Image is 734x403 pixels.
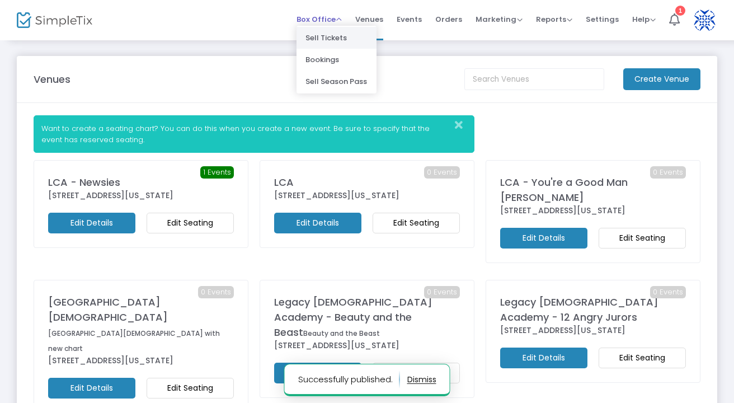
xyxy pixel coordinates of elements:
m-button: Edit Seating [599,228,686,249]
m-button: Edit Details [500,228,587,249]
div: [STREET_ADDRESS][US_STATE] [48,355,234,367]
m-button: Edit Details [500,348,587,368]
span: [GEOGRAPHIC_DATA][DEMOGRAPHIC_DATA] with new chart [48,329,220,353]
m-button: Edit Details [48,378,135,399]
div: 1 [675,6,685,16]
m-button: Edit Seating [147,378,234,399]
div: Legacy [DEMOGRAPHIC_DATA] Academy - 12 Angry Jurors [500,294,686,325]
div: Legacy [DEMOGRAPHIC_DATA] Academy - Beauty and the Beast [274,294,460,340]
m-button: Edit Details [274,363,361,383]
m-button: Edit Seating [599,348,686,368]
div: [STREET_ADDRESS][US_STATE] [500,205,686,217]
m-button: Edit Seating [373,213,460,233]
span: Box Office [297,14,342,25]
span: Reports [536,14,572,25]
p: Successfully published. [298,371,400,388]
span: Events [397,5,422,34]
div: Want to create a seating chart? You can do this when you create a new event. Be sure to specify t... [34,115,474,153]
span: Settings [586,5,619,34]
div: [STREET_ADDRESS][US_STATE] [500,325,686,336]
span: 0 Events [650,286,686,298]
div: [STREET_ADDRESS][US_STATE] [48,190,234,201]
div: [STREET_ADDRESS][US_STATE] [274,190,460,201]
span: Venues [355,5,383,34]
input: Search Venues [464,68,604,90]
button: dismiss [407,371,436,388]
m-button: Edit Details [48,213,135,233]
m-button: Edit Details [274,213,361,233]
m-button: Create Venue [623,68,700,90]
m-button: Edit Seating [147,213,234,233]
li: Sell Season Pass [297,71,377,92]
span: Marketing [476,14,523,25]
span: Help [632,14,656,25]
span: Beauty and the Beast [303,329,380,338]
span: 1 Events [200,166,234,179]
div: LCA - You're a Good Man [PERSON_NAME] [500,175,686,205]
span: 0 Events [198,286,234,298]
div: [STREET_ADDRESS][US_STATE] [274,340,460,352]
li: Sell Tickets [297,27,377,49]
div: LCA [274,175,460,190]
span: 0 Events [650,166,686,179]
button: Close [451,116,474,134]
div: LCA - Newsies [48,175,234,190]
span: Orders [435,5,462,34]
div: [GEOGRAPHIC_DATA][DEMOGRAPHIC_DATA] [48,294,234,355]
span: 0 Events [424,166,460,179]
span: 0 Events [424,286,460,298]
m-button: Edit Seating [373,363,460,383]
li: Bookings [297,49,377,71]
m-panel-title: Venues [34,72,70,87]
